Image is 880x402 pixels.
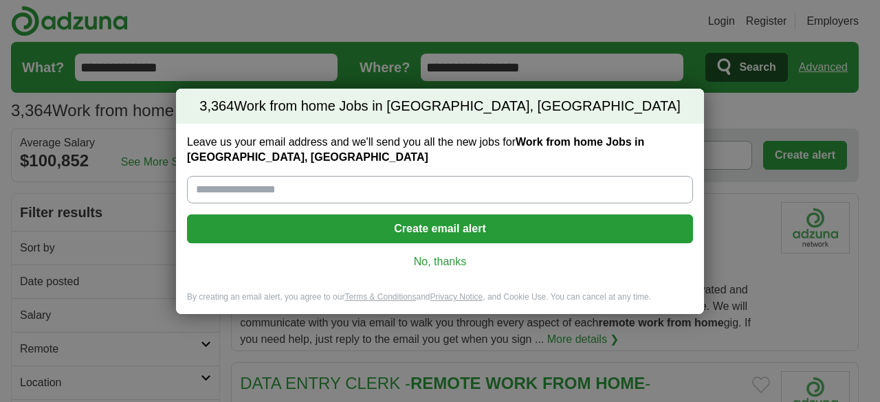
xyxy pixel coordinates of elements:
[176,89,704,124] h2: Work from home Jobs in [GEOGRAPHIC_DATA], [GEOGRAPHIC_DATA]
[198,254,682,269] a: No, thanks
[199,97,234,116] span: 3,364
[187,214,693,243] button: Create email alert
[176,291,704,314] div: By creating an email alert, you agree to our and , and Cookie Use. You can cancel at any time.
[187,135,693,165] label: Leave us your email address and we'll send you all the new jobs for
[344,292,416,302] a: Terms & Conditions
[430,292,483,302] a: Privacy Notice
